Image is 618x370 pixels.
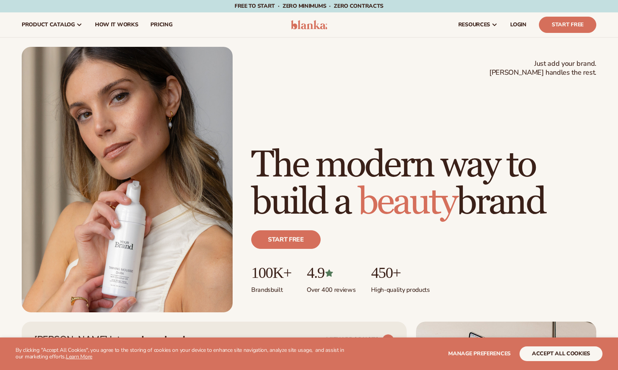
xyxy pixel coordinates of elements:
span: Free to start · ZERO minimums · ZERO contracts [235,2,383,10]
a: How It Works [89,12,145,37]
img: logo [291,20,328,29]
a: pricing [144,12,178,37]
a: Learn More [66,353,92,360]
a: resources [452,12,504,37]
p: Over 400 reviews [307,281,356,294]
p: Brands built [251,281,291,294]
span: Just add your brand. [PERSON_NAME] handles the rest. [489,59,596,77]
button: accept all cookies [520,346,602,361]
a: LOGIN [504,12,533,37]
p: 450+ [371,264,430,281]
a: Start Free [539,17,596,33]
p: 100K+ [251,264,291,281]
span: pricing [150,22,172,28]
p: By clicking "Accept All Cookies", you agree to the storing of cookies on your device to enhance s... [16,347,348,360]
span: How It Works [95,22,138,28]
a: Start free [251,230,321,249]
a: product catalog [16,12,89,37]
a: VIEW PRODUCTS [326,334,394,346]
button: Manage preferences [448,346,511,361]
p: 4.9 [307,264,356,281]
span: beauty [358,180,456,225]
p: High-quality products [371,281,430,294]
span: resources [458,22,490,28]
h1: The modern way to build a brand [251,147,596,221]
span: product catalog [22,22,75,28]
span: Manage preferences [448,350,511,357]
img: Female holding tanning mousse. [22,47,233,312]
span: LOGIN [510,22,527,28]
